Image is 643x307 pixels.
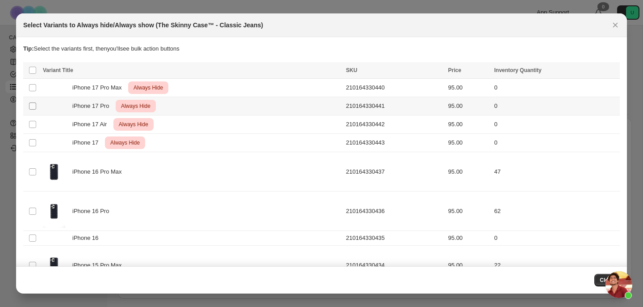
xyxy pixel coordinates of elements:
td: 210164330437 [343,152,446,192]
td: 210164330435 [343,231,446,246]
span: iPhone 17 [72,138,103,147]
td: 95.00 [446,134,492,152]
span: iPhone 16 [72,234,103,243]
a: Open chat [605,271,632,298]
img: the-skinny-case-classic-jeans-165485.png [43,155,65,188]
h2: Select Variants to Always hide/Always show (The Skinny Case™ - Classic Jeans) [23,21,263,30]
span: Inventory Quantity [494,67,542,73]
span: iPhone 17 Air [72,120,112,129]
span: iPhone 16 Pro Max [72,167,126,176]
td: 0 [492,231,620,246]
img: the-skinny-case-classic-jeans-414685.png [43,194,65,228]
td: 95.00 [446,192,492,231]
button: Close [594,274,620,286]
span: Always Hide [117,119,150,130]
span: Always Hide [109,137,142,148]
span: Always Hide [119,101,152,111]
td: 210164330443 [343,134,446,152]
img: the-skinny-case-classic-jeans-165485.png [43,248,65,282]
span: iPhone 17 Pro [72,102,114,111]
td: 22 [492,246,620,285]
td: 62 [492,192,620,231]
span: iPhone 17 Pro Max [72,83,126,92]
td: 95.00 [446,115,492,134]
td: 95.00 [446,246,492,285]
span: iPhone 15 Pro Max [72,261,126,270]
button: Close [609,19,622,31]
td: 95.00 [446,152,492,192]
strong: Tip: [23,45,34,52]
td: 95.00 [446,231,492,246]
span: SKU [346,67,357,73]
td: 210164330442 [343,115,446,134]
td: 95.00 [446,79,492,97]
span: Variant Title [43,67,73,73]
td: 95.00 [446,97,492,115]
td: 210164330441 [343,97,446,115]
span: iPhone 16 Pro [72,207,114,216]
td: 0 [492,79,620,97]
td: 0 [492,115,620,134]
td: 210164330436 [343,192,446,231]
td: 0 [492,134,620,152]
td: 0 [492,97,620,115]
td: 210164330434 [343,246,446,285]
p: Select the variants first, then you'll see bulk action buttons [23,44,620,53]
td: 47 [492,152,620,192]
span: Price [448,67,461,73]
span: Always Hide [132,82,165,93]
span: Close [600,277,614,284]
td: 210164330440 [343,79,446,97]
